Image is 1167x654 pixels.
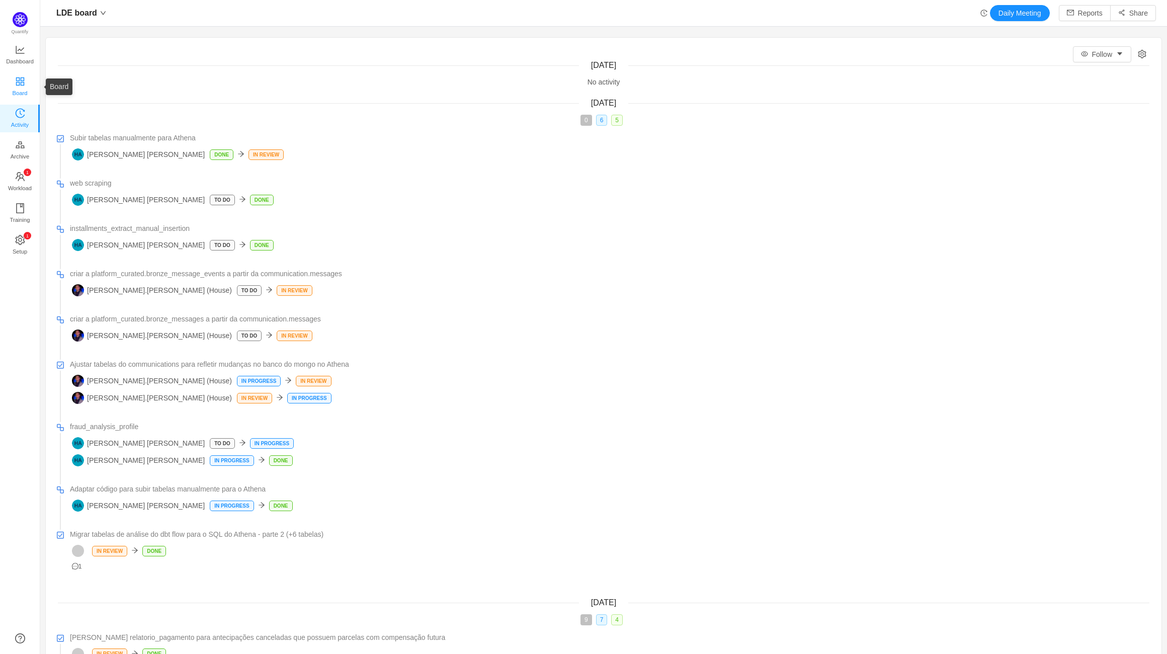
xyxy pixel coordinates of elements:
[72,194,84,206] img: HA
[72,284,84,296] img: R(
[15,235,25,245] i: icon: setting
[26,169,28,176] p: 1
[1059,5,1111,21] button: icon: mailReports
[210,195,234,205] p: To Do
[70,422,1149,432] a: fraud_analysis_profile
[24,232,31,239] sup: 1
[15,76,25,87] i: icon: appstore
[237,286,261,295] p: To Do
[70,359,349,370] span: Ajustar tabelas do communications para refletir mudanças no banco do mongo no Athena
[72,239,84,251] img: HA
[990,5,1050,21] button: Daily Meeting
[70,133,196,143] span: Subir tabelas manualmente para Athena
[611,115,623,126] span: 5
[15,633,25,643] a: icon: question-circle
[237,393,272,403] p: IN REVIEW
[72,375,84,387] img: R(
[6,51,34,71] span: Dashboard
[15,172,25,192] a: icon: teamWorkload
[143,546,165,556] p: Done
[70,632,445,643] span: [PERSON_NAME] relatorio_pagamento para antecipações canceladas que possuem parcelas com compensaç...
[596,115,608,126] span: 6
[100,10,106,16] i: icon: down
[15,140,25,150] i: icon: gold
[93,546,127,556] p: IN REVIEW
[72,392,232,404] span: [PERSON_NAME].[PERSON_NAME] (House)
[270,456,292,465] p: Done
[285,377,292,384] i: icon: arrow-right
[258,456,265,463] i: icon: arrow-right
[980,10,987,17] i: icon: history
[210,439,234,448] p: To Do
[288,393,330,403] p: In Progress
[72,563,82,570] span: 1
[580,115,592,126] span: 0
[56,5,97,21] span: LDE board
[277,331,311,341] p: IN REVIEW
[70,269,342,279] span: criar a platform_curated.bronze_message_events a partir da communication.messages
[70,133,1149,143] a: Subir tabelas manualmente para Athena
[270,501,292,511] p: Done
[210,501,253,511] p: In Progress
[72,330,84,342] img: R(
[70,484,1149,495] a: Adaptar código para subir tabelas manualmente para o Athena
[266,286,273,293] i: icon: arrow-right
[1110,5,1156,21] button: icon: share-altShare
[70,529,1149,540] a: Migrar tabelas de análise do dbt flow para o SQL do Athena - parte 2 (+6 tabelas)
[596,614,608,625] span: 7
[15,172,25,182] i: icon: team
[8,178,32,198] span: Workload
[10,210,30,230] span: Training
[13,12,28,27] img: Quantify
[24,169,31,176] sup: 1
[15,203,25,213] i: icon: book
[15,109,25,129] a: Activity
[237,150,244,157] i: icon: arrow-right
[12,29,29,34] span: Quantify
[58,77,1149,88] div: No activity
[13,83,28,103] span: Board
[72,148,205,160] span: [PERSON_NAME] [PERSON_NAME]
[249,150,283,159] p: IN REVIEW
[70,269,1149,279] a: criar a platform_curated.bronze_message_events a partir da communication.messages
[591,61,616,69] span: [DATE]
[266,332,273,339] i: icon: arrow-right
[72,239,205,251] span: [PERSON_NAME] [PERSON_NAME]
[11,146,29,167] span: Archive
[72,437,205,449] span: [PERSON_NAME] [PERSON_NAME]
[70,178,1149,189] a: web scraping
[276,394,283,401] i: icon: arrow-right
[15,45,25,65] a: Dashboard
[1138,50,1146,58] i: icon: setting
[210,456,253,465] p: In Progress
[239,241,246,248] i: icon: arrow-right
[251,240,273,250] p: Done
[70,314,1149,324] a: criar a platform_curated.bronze_messages a partir da communication.messages
[70,223,1149,234] a: installments_extract_manual_insertion
[70,422,138,432] span: fraud_analysis_profile
[72,284,232,296] span: [PERSON_NAME].[PERSON_NAME] (House)
[70,484,266,495] span: Adaptar código para subir tabelas manualmente para o Athena
[296,376,330,386] p: IN REVIEW
[591,99,616,107] span: [DATE]
[15,204,25,224] a: Training
[258,502,265,509] i: icon: arrow-right
[580,614,592,625] span: 9
[237,376,280,386] p: In Progress
[72,375,232,387] span: [PERSON_NAME].[PERSON_NAME] (House)
[210,150,233,159] p: Done
[72,500,205,512] span: [PERSON_NAME] [PERSON_NAME]
[237,331,261,341] p: To Do
[1073,46,1131,62] button: icon: eyeFollowicon: caret-down
[72,148,84,160] img: HA
[611,614,623,625] span: 4
[70,314,321,324] span: criar a platform_curated.bronze_messages a partir da communication.messages
[70,529,323,540] span: Migrar tabelas de análise do dbt flow para o SQL do Athena - parte 2 (+6 tabelas)
[15,108,25,118] i: icon: history
[72,454,84,466] img: HA
[131,547,138,554] i: icon: arrow-right
[70,223,190,234] span: installments_extract_manual_insertion
[15,140,25,160] a: Archive
[72,437,84,449] img: HA
[251,439,293,448] p: In Progress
